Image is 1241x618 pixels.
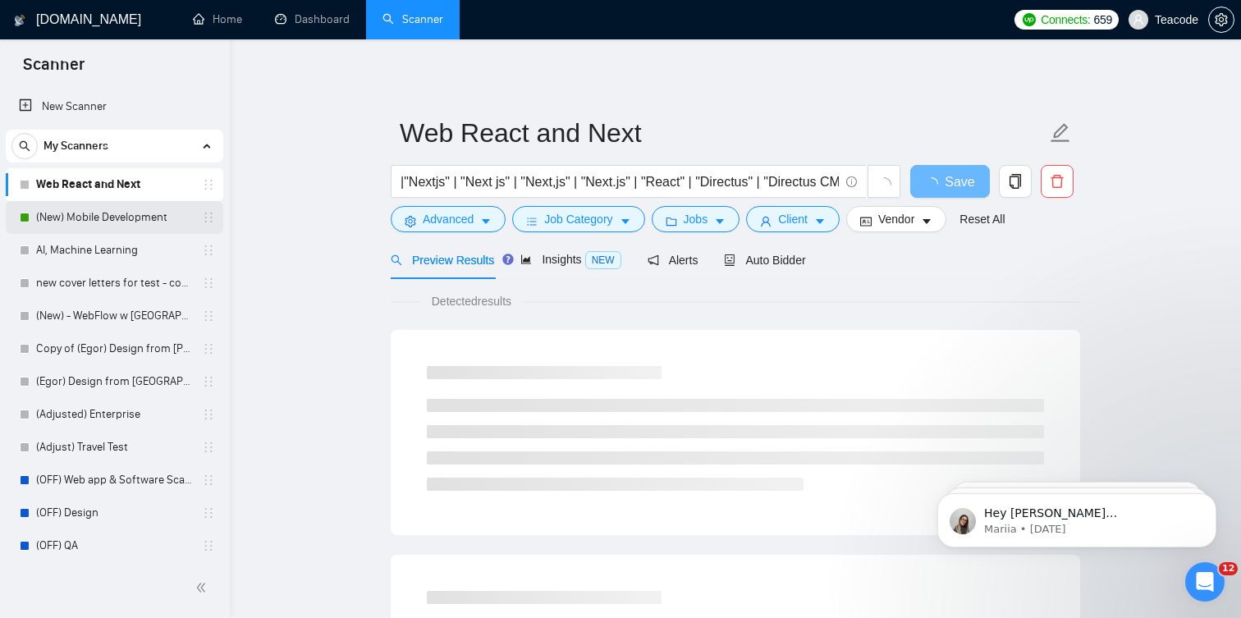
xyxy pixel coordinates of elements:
span: Alerts [648,254,698,267]
span: My Scanners [44,130,108,163]
span: bars [526,215,538,227]
button: idcardVendorcaret-down [846,206,946,232]
a: (OFF) QA [36,529,192,562]
a: Web React and Next [36,168,192,201]
a: (New) - WebFlow w [GEOGRAPHIC_DATA] [36,300,192,332]
span: holder [202,375,215,388]
img: upwork-logo.png [1023,13,1036,26]
span: Jobs [684,210,708,228]
input: Search Freelance Jobs... [401,172,839,192]
a: Copy of (Egor) Design from [PERSON_NAME] [36,332,192,365]
a: setting [1208,13,1234,26]
span: holder [202,506,215,520]
span: double-left [195,579,212,596]
span: Auto Bidder [724,254,805,267]
span: copy [1000,174,1031,189]
span: holder [202,178,215,191]
span: setting [405,215,416,227]
iframe: Intercom notifications message [913,459,1241,574]
button: settingAdvancedcaret-down [391,206,506,232]
button: Save [910,165,990,198]
span: user [760,215,772,227]
a: new cover letters for test - could work better [36,267,192,300]
span: holder [202,211,215,224]
a: searchScanner [382,12,443,26]
a: AI, Machine Learning [36,234,192,267]
button: barsJob Categorycaret-down [512,206,644,232]
span: NEW [585,251,621,269]
span: Scanner [10,53,98,87]
span: holder [202,441,215,454]
span: info-circle [846,176,857,187]
span: 659 [1094,11,1112,29]
span: holder [202,342,215,355]
button: userClientcaret-down [746,206,840,232]
span: Job Category [544,210,612,228]
span: holder [202,539,215,552]
a: (Adjust) Travel Test [36,431,192,464]
span: search [391,254,402,266]
span: holder [202,277,215,290]
span: Advanced [423,210,474,228]
span: holder [202,408,215,421]
a: (Egor) Design from [GEOGRAPHIC_DATA] [36,365,192,398]
span: holder [202,474,215,487]
button: folderJobscaret-down [652,206,740,232]
input: Scanner name... [400,112,1046,153]
button: copy [999,165,1032,198]
li: New Scanner [6,90,223,123]
iframe: Intercom live chat [1185,562,1225,602]
span: Connects: [1041,11,1090,29]
span: search [12,140,37,152]
a: New Scanner [19,90,210,123]
span: area-chart [520,254,532,265]
span: Client [778,210,808,228]
button: setting [1208,7,1234,33]
span: delete [1042,174,1073,189]
span: user [1133,14,1144,25]
span: robot [724,254,735,266]
span: Vendor [878,210,914,228]
span: idcard [860,215,872,227]
span: Detected results [420,292,523,310]
span: edit [1050,122,1071,144]
a: (OFF) Web app & Software Scanner [36,464,192,497]
span: caret-down [620,215,631,227]
span: 12 [1219,562,1238,575]
button: search [11,133,38,159]
span: notification [648,254,659,266]
span: holder [202,244,215,257]
span: Preview Results [391,254,494,267]
span: caret-down [714,215,726,227]
a: (New) Mobile Development [36,201,192,234]
a: Reset All [959,210,1005,228]
span: loading [925,177,945,190]
a: homeHome [193,12,242,26]
img: logo [14,7,25,34]
span: Insights [520,253,620,266]
span: caret-down [921,215,932,227]
a: dashboardDashboard [275,12,350,26]
span: caret-down [480,215,492,227]
span: caret-down [814,215,826,227]
button: delete [1041,165,1074,198]
span: loading [877,177,891,192]
span: Save [945,172,974,192]
span: holder [202,309,215,323]
span: setting [1209,13,1234,26]
span: folder [666,215,677,227]
a: (Adjusted) Enterprise [36,398,192,431]
div: Tooltip anchor [501,252,515,267]
a: (OFF) Design [36,497,192,529]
